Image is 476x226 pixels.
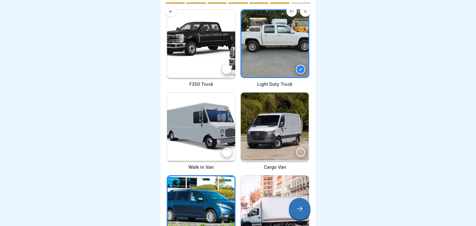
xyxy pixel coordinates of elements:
[240,164,309,170] p: Cargo Van
[167,164,236,170] p: Walk in Van
[167,81,236,87] p: F350 Truck
[167,93,235,161] img: x2jwzwmnpi9nx8ftdszcmtg9.png
[241,10,308,77] img: p0t362w5s245me4g5d6bzzxg.png
[167,10,235,78] img: tf9webotzqn73rwifzgb990y.png
[240,81,309,87] p: Light Duty Truck
[241,93,309,161] img: xygko2f39fd7090ta5p8g9yo.png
